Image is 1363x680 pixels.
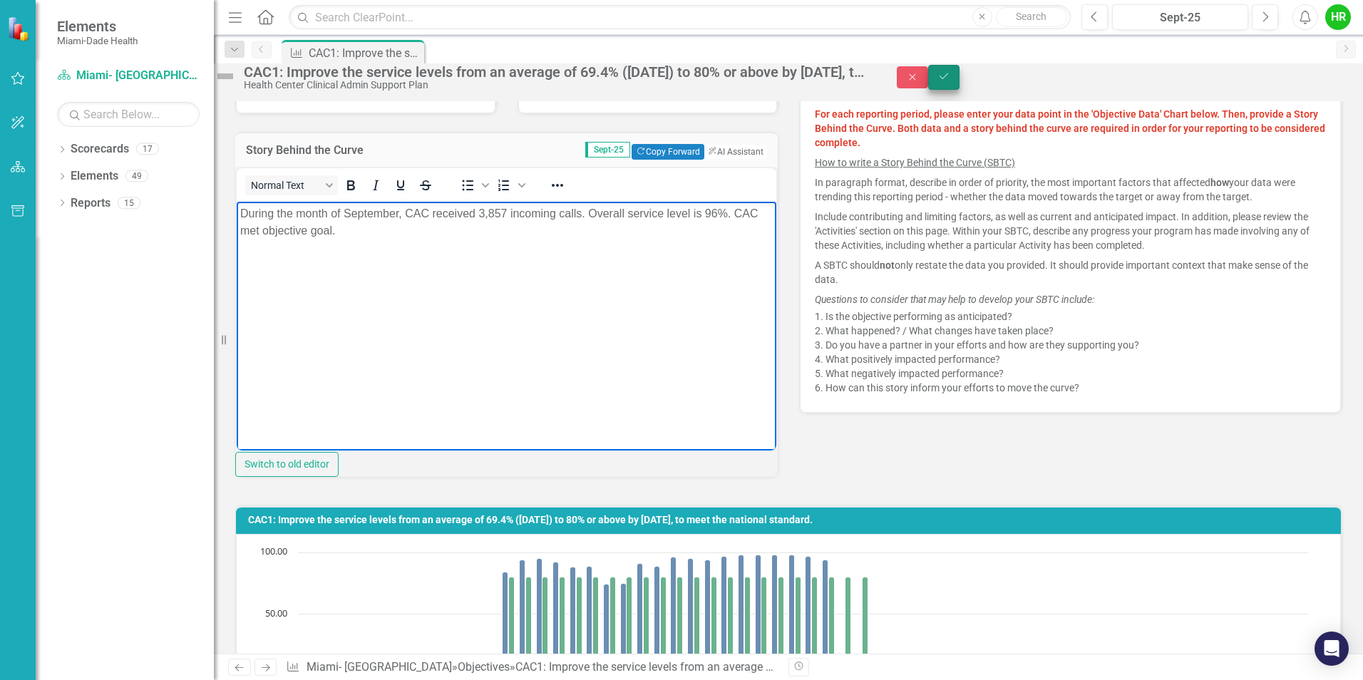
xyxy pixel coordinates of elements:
[711,577,717,676] path: Jan-25, 80. Target Value Input.
[71,195,110,212] a: Reports
[806,556,811,676] path: Jul-25, 97. Actual Value Input.
[815,172,1326,207] p: In paragraph format, describe in order of priority, the most important factors that affected your...
[560,577,565,676] path: Apr-24, 80. Target Value Input.
[509,577,515,676] path: Jan-24, 80. Target Value Input.
[815,294,1094,305] em: Questions to consider that may help to develop your SBTC include:
[545,175,570,195] button: Reveal or hide additional toolbar items
[286,659,778,676] div: » »
[260,545,287,557] text: 100.00
[237,202,776,450] iframe: Rich Text Area
[815,108,1325,148] strong: For each reporting period, please enter your data point in the 'Objective Data' Chart below. Then...
[585,142,630,158] span: Sept-25
[245,175,338,195] button: Block Normal Text
[621,583,627,676] path: Aug-24, 75. Actual Value Input.
[57,102,200,127] input: Search Below...
[246,144,451,157] h3: Story Behind the Curve
[829,577,835,676] path: Aug-25, 80. Target Value Input.
[492,175,528,195] div: Numbered list
[728,577,734,676] path: Feb-25, 80. Target Value Input.
[456,175,491,195] div: Bullet list
[118,197,140,209] div: 15
[815,207,1326,255] p: Include contributing and limiting factors, as well as current and anticipated impact. In addition...
[1117,9,1243,26] div: Sept-25
[526,577,532,676] path: Feb-24, 80. Target Value Input.
[880,259,895,271] strong: not
[413,175,438,195] button: Strikethrough
[815,157,1015,168] u: How to write a Story Behind the Curve (SBTC)
[553,562,559,676] path: Apr-24, 92. Actual Value Input.
[339,175,363,195] button: Bold
[825,338,1326,352] li: Do you have a partner in your efforts and how are they supporting you?
[57,35,138,46] small: Miami-Dade Health
[520,560,525,676] path: Feb-24, 94. Actual Value Input.
[705,560,711,676] path: Jan-25, 94. Actual Value Input.
[364,175,388,195] button: Italic
[265,607,287,619] text: 50.00
[825,309,1326,324] li: Is the objective performing as anticipated?
[661,577,667,676] path: Oct-24, 80. Target Value Input.
[704,145,767,159] button: AI Assistant
[587,566,592,676] path: Jun-24, 89. Actual Value Input.
[796,577,801,676] path: Jun-25, 80. Target Value Input.
[761,577,767,676] path: Apr-25, 80. Target Value Input.
[721,556,727,676] path: Feb-25, 97. Actual Value Input.
[289,5,1071,30] input: Search ClearPoint...
[1210,177,1229,188] strong: how
[694,577,700,676] path: Dec-24, 80. Target Value Input.
[812,577,818,676] path: Jul-25, 80. Target Value Input.
[57,68,200,84] a: Miami- [GEOGRAPHIC_DATA]
[214,65,237,88] img: Not Defined
[671,557,677,676] path: Nov-24, 96. Actual Value Input.
[57,18,138,35] span: Elements
[251,180,321,191] span: Normal Text
[654,566,660,676] path: Oct-24, 89. Actual Value Input.
[825,366,1326,381] li: What negatively impacted performance?
[136,143,159,155] div: 17
[125,170,148,182] div: 49
[71,168,118,185] a: Elements
[244,64,868,80] div: CAC1: Improve the service levels from an average of 69.4% ([DATE]) to 80% or above by [DATE], to ...
[542,577,548,676] path: Mar-24, 80. Target Value Input.
[644,577,649,676] path: Sept-24, 80. Target Value Input.
[6,15,33,42] img: ClearPoint Strategy
[71,141,129,158] a: Scorecards
[772,555,778,676] path: May-25, 98. Actual Value Input.
[537,558,542,676] path: Mar-24, 95. Actual Value Input.
[248,515,1334,525] h3: CAC1: Improve the service levels from an average of 69.4% ([DATE]) to 80% or above by [DATE], to ...
[845,577,851,676] path: Sept-25, 80. Target Value Input.
[389,175,413,195] button: Underline
[815,255,1326,289] p: A SBTC should only restate the data you provided. It should provide important context that make s...
[825,381,1326,395] li: How can this story inform your efforts to move the curve?
[1112,4,1248,30] button: Sept-25
[637,563,643,676] path: Sept-24, 91. Actual Value Input.
[632,144,704,160] button: Copy Forward
[604,584,610,676] path: Jul-24, 74. Actual Value Input.
[570,567,576,676] path: May-24, 88. Actual Value Input.
[823,560,828,676] path: Aug-25, 94. Actual Value Input.
[688,558,694,676] path: Dec-24, 95. Actual Value Input.
[593,577,599,676] path: Jun-24, 80. Target Value Input.
[996,7,1067,27] button: Search
[244,80,868,91] div: Health Center Clinical Admin Support Plan
[458,660,510,674] a: Objectives
[778,577,784,676] path: May-25, 80. Target Value Input.
[825,324,1326,338] li: What happened? / What changes have taken place?
[739,555,744,676] path: Mar-25, 98. Actual Value Input.
[627,577,632,676] path: Aug-24, 80. Target Value Input.
[515,660,1145,674] div: CAC1: Improve the service levels from an average of 69.4% ([DATE]) to 80% or above by [DATE], to ...
[307,660,452,674] a: Miami- [GEOGRAPHIC_DATA]
[610,577,616,676] path: Jul-24, 80. Target Value Input.
[677,577,683,676] path: Nov-24, 80. Target Value Input.
[1325,4,1351,30] button: HR
[1315,632,1349,666] div: Open Intercom Messenger
[577,577,582,676] path: May-24, 80. Target Value Input.
[789,555,795,676] path: Jun-25, 98. Actual Value Input.
[745,577,751,676] path: Mar-25, 80. Target Value Input.
[756,555,761,676] path: Apr-25, 98. Actual Value Input.
[235,452,339,477] button: Switch to old editor
[309,44,421,62] div: CAC1: Improve the service levels from an average of 69.4% ([DATE]) to 80% or above by [DATE], to ...
[863,577,868,676] path: Oct-25, 80. Target Value Input.
[1016,11,1046,22] span: Search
